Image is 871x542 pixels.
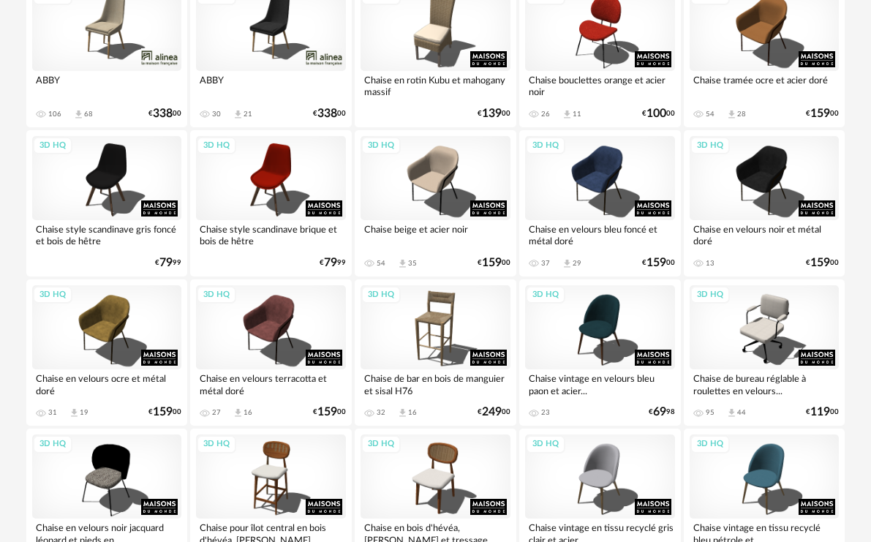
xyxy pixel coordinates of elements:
div: 35 [408,259,417,268]
div: 3D HQ [690,286,730,304]
span: Download icon [233,109,244,120]
span: 159 [810,109,830,118]
div: € 00 [642,109,675,118]
a: 3D HQ Chaise beige et acier noir 54 Download icon 35 €15900 [355,130,516,276]
span: 119 [810,407,830,417]
div: € 00 [806,109,839,118]
div: 3D HQ [361,286,401,304]
a: 3D HQ Chaise vintage en velours bleu paon et acier... 23 €6998 [519,279,681,426]
div: 3D HQ [33,435,72,453]
div: Chaise de bar en bois de manguier et sisal H76 [361,369,510,399]
span: 69 [653,407,666,417]
span: Download icon [726,109,737,120]
a: 3D HQ Chaise en velours ocre et métal doré 31 Download icon 19 €15900 [26,279,188,426]
div: € 00 [148,109,181,118]
div: Chaise en velours ocre et métal doré [32,369,182,399]
div: 3D HQ [33,286,72,304]
div: 44 [737,408,746,417]
div: 3D HQ [526,286,565,304]
span: 100 [646,109,666,118]
div: Chaise en velours noir et métal doré [690,220,840,249]
div: € 98 [649,407,675,417]
div: 11 [573,110,581,118]
div: ABBY [32,71,182,100]
div: 3D HQ [197,435,236,453]
div: € 00 [313,109,346,118]
div: € 00 [478,109,510,118]
div: € 00 [642,258,675,268]
span: Download icon [562,258,573,269]
div: 3D HQ [690,435,730,453]
span: 79 [324,258,337,268]
div: Chaise en rotin Kubu et mahogany massif [361,71,510,100]
span: 159 [317,407,337,417]
span: Download icon [397,407,408,418]
a: 3D HQ Chaise en velours bleu foncé et métal doré 37 Download icon 29 €15900 [519,130,681,276]
div: 3D HQ [526,137,565,155]
div: € 99 [320,258,346,268]
span: 159 [810,258,830,268]
div: Chaise en velours bleu foncé et métal doré [525,220,675,249]
div: 26 [541,110,550,118]
div: Chaise de bureau réglable à roulettes en velours... [690,369,840,399]
div: € 99 [155,258,181,268]
div: 23 [541,408,550,417]
div: 3D HQ [197,137,236,155]
div: 27 [212,408,221,417]
div: 37 [541,259,550,268]
div: 29 [573,259,581,268]
span: 249 [482,407,502,417]
div: 3D HQ [526,435,565,453]
div: Chaise style scandinave gris foncé et bois de hêtre [32,220,182,249]
div: 28 [737,110,746,118]
div: 106 [48,110,61,118]
div: 13 [706,259,714,268]
div: € 00 [478,407,510,417]
div: 16 [408,408,417,417]
a: 3D HQ Chaise en velours terracotta et métal doré 27 Download icon 16 €15900 [190,279,352,426]
div: Chaise en velours terracotta et métal doré [196,369,346,399]
a: 3D HQ Chaise style scandinave brique et bois de hêtre €7999 [190,130,352,276]
span: 159 [153,407,173,417]
a: 3D HQ Chaise en velours noir et métal doré 13 €15900 [684,130,845,276]
div: 68 [84,110,93,118]
div: Chaise style scandinave brique et bois de hêtre [196,220,346,249]
span: Download icon [69,407,80,418]
div: 3D HQ [361,137,401,155]
span: 79 [159,258,173,268]
div: 54 [706,110,714,118]
span: Download icon [726,407,737,418]
div: 54 [377,259,385,268]
div: 3D HQ [690,137,730,155]
div: 3D HQ [33,137,72,155]
span: 338 [153,109,173,118]
div: 3D HQ [197,286,236,304]
span: Download icon [233,407,244,418]
div: € 00 [313,407,346,417]
div: 21 [244,110,252,118]
div: 16 [244,408,252,417]
div: 30 [212,110,221,118]
a: 3D HQ Chaise de bureau réglable à roulettes en velours... 95 Download icon 44 €11900 [684,279,845,426]
a: 3D HQ Chaise style scandinave gris foncé et bois de hêtre €7999 [26,130,188,276]
div: Chaise bouclettes orange et acier noir [525,71,675,100]
span: 139 [482,109,502,118]
div: 95 [706,408,714,417]
div: € 00 [148,407,181,417]
span: Download icon [73,109,84,120]
span: Download icon [562,109,573,120]
span: 159 [482,258,502,268]
div: € 00 [478,258,510,268]
div: Chaise vintage en velours bleu paon et acier... [525,369,675,399]
div: € 00 [806,258,839,268]
span: 338 [317,109,337,118]
div: 3D HQ [361,435,401,453]
div: ABBY [196,71,346,100]
div: 19 [80,408,88,417]
div: € 00 [806,407,839,417]
span: 159 [646,258,666,268]
span: Download icon [397,258,408,269]
a: 3D HQ Chaise de bar en bois de manguier et sisal H76 32 Download icon 16 €24900 [355,279,516,426]
div: Chaise tramée ocre et acier doré [690,71,840,100]
div: Chaise beige et acier noir [361,220,510,249]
